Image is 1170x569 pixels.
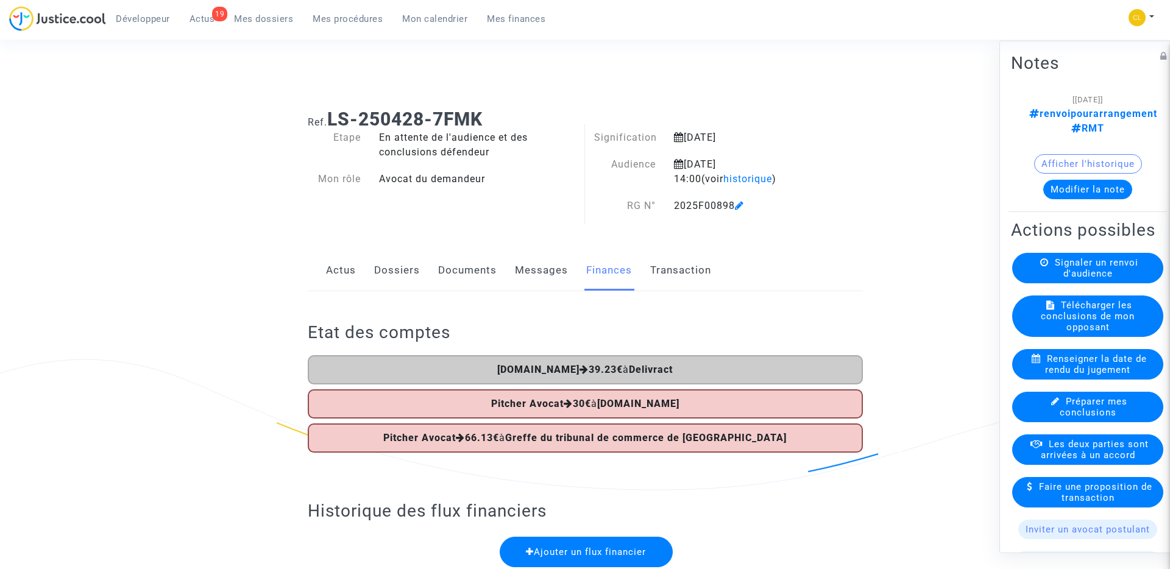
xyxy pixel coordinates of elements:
[212,7,227,21] div: 19
[491,398,679,409] span: à
[308,322,863,343] h2: Etat des comptes
[392,10,477,28] a: Mon calendrier
[370,172,585,186] div: Avocat du demandeur
[585,199,665,213] div: RG N°
[505,432,787,444] b: Greffe du tribunal de commerce de [GEOGRAPHIC_DATA]
[1011,52,1165,74] h2: Notes
[299,172,370,186] div: Mon rôle
[1026,524,1150,535] span: Inviter un avocat postulant
[650,250,711,291] a: Transaction
[515,250,568,291] a: Messages
[1034,154,1142,174] button: Afficher l'historique
[308,116,327,128] span: Ref.
[1055,257,1138,279] span: Signaler un renvoi d'audience
[234,13,293,24] span: Mes dossiers
[491,398,564,409] b: Pitcher Avocat
[383,432,456,444] b: Pitcher Avocat
[665,157,824,186] div: [DATE] 14:00
[597,398,679,409] b: [DOMAIN_NAME]
[487,13,545,24] span: Mes finances
[1011,219,1165,241] h2: Actions possibles
[313,13,383,24] span: Mes procédures
[465,432,499,444] b: 66.13€
[585,157,665,186] div: Audience
[701,173,776,185] span: (voir )
[1029,108,1157,119] span: renvoipourarrangement
[180,10,225,28] a: 19Actus
[224,10,303,28] a: Mes dossiers
[438,250,497,291] a: Documents
[299,130,370,160] div: Etape
[1041,439,1149,461] span: Les deux parties sont arrivées à un accord
[327,108,483,130] b: LS-250428-7FMK
[586,250,632,291] a: Finances
[526,546,646,557] span: Ajouter un flux financier
[573,398,591,409] b: 30€
[665,130,824,145] div: [DATE]
[402,13,467,24] span: Mon calendrier
[190,13,215,24] span: Actus
[723,173,772,185] span: historique
[308,500,863,521] h2: Historique des flux financiers
[1043,180,1132,199] button: Modifier la note
[106,10,180,28] a: Développeur
[477,10,555,28] a: Mes finances
[370,130,585,160] div: En attente de l'audience et des conclusions défendeur
[1060,396,1128,418] span: Préparer mes conclusions
[1041,300,1135,333] span: Télécharger les conclusions de mon opposant
[585,130,665,145] div: Signification
[497,364,580,375] b: [DOMAIN_NAME]
[383,432,787,444] span: à
[116,13,170,24] span: Développeur
[1039,481,1152,503] span: Faire une proposition de transaction
[1072,95,1103,104] span: [[DATE]]
[303,10,392,28] a: Mes procédures
[589,364,623,375] b: 39.23€
[326,250,356,291] a: Actus
[500,537,673,567] button: Ajouter un flux financier
[374,250,420,291] a: Dossiers
[1129,9,1146,26] img: f0b917ab549025eb3af43f3c4438ad5d
[629,364,673,375] b: Delivract
[497,364,673,375] span: à
[1045,353,1147,375] span: Renseigner la date de rendu du jugement
[665,199,824,213] div: 2025F00898
[9,6,106,31] img: jc-logo.svg
[1071,122,1104,134] span: RMT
